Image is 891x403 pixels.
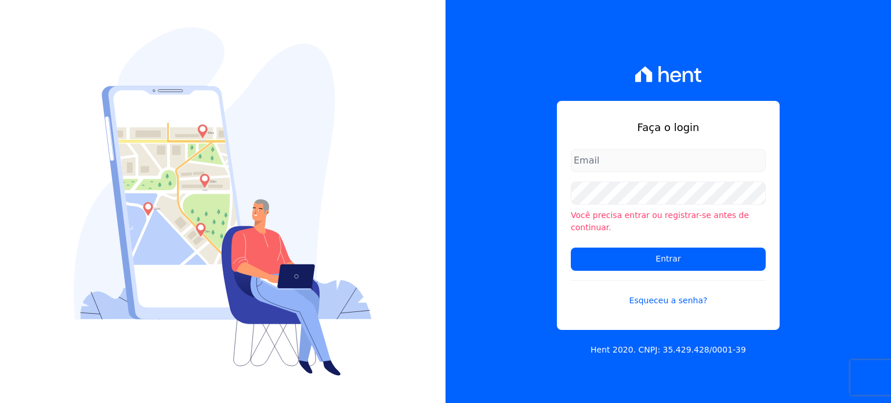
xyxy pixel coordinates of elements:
[571,280,766,307] a: Esqueceu a senha?
[571,119,766,135] h1: Faça o login
[591,344,746,356] p: Hent 2020. CNPJ: 35.429.428/0001-39
[571,209,766,234] li: Você precisa entrar ou registrar-se antes de continuar.
[571,149,766,172] input: Email
[74,27,372,376] img: Login
[571,248,766,271] input: Entrar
